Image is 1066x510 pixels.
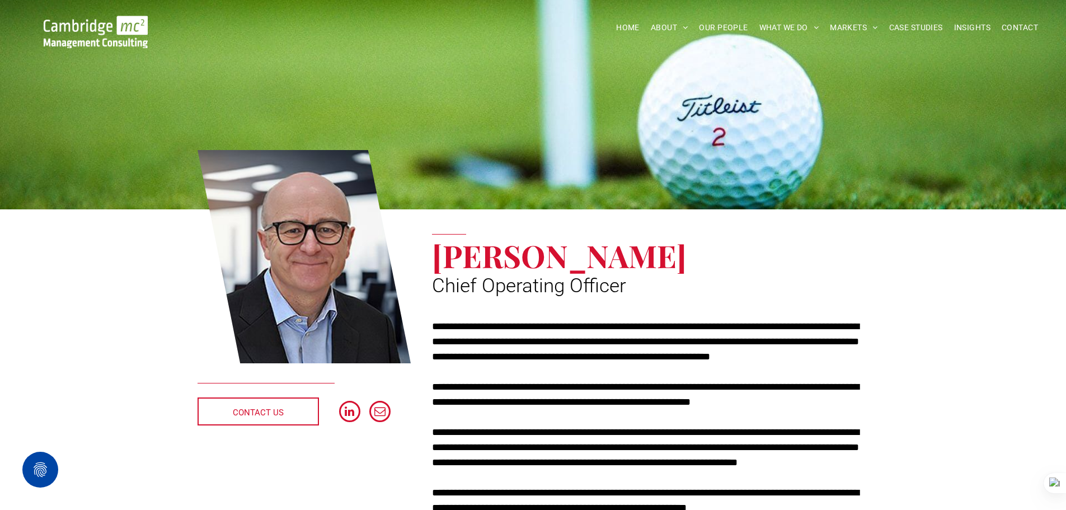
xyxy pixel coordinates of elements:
a: CASE STUDIES [884,19,948,36]
a: CONTACT US [198,397,319,425]
a: Your Business Transformed | Cambridge Management Consulting [44,17,148,29]
a: INSIGHTS [948,19,996,36]
span: [PERSON_NAME] [432,235,687,276]
span: CONTACT US [233,399,284,427]
a: Andrew Fleming | Chief Operating Officer | Cambridge Management Consulting [198,148,411,366]
a: HOME [611,19,645,36]
span: Chief Operating Officer [432,274,626,297]
a: CONTACT [996,19,1044,36]
a: OUR PEOPLE [693,19,753,36]
a: ABOUT [645,19,694,36]
a: linkedin [339,401,360,425]
img: Go to Homepage [44,16,148,48]
a: MARKETS [824,19,883,36]
a: WHAT WE DO [754,19,825,36]
a: email [369,401,391,425]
